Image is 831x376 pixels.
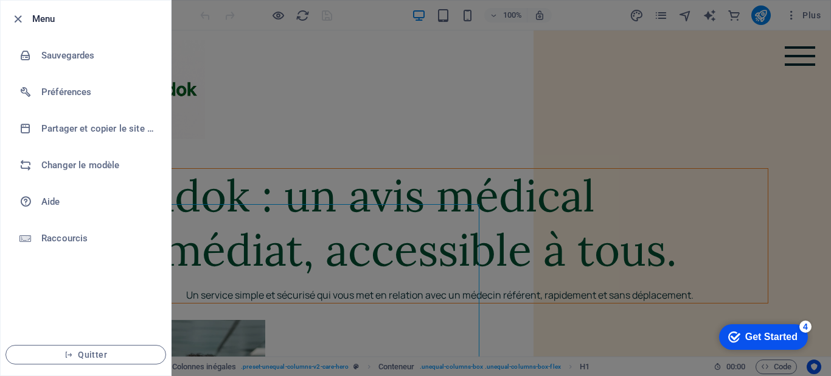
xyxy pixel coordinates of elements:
h6: Sauvegardes [41,48,154,63]
a: Aide [1,183,171,220]
div: Get Started 4 items remaining, 20% complete [7,6,96,32]
h6: Menu [32,12,161,26]
h6: Raccourcis [41,231,154,246]
h6: Partager et copier le site web [41,121,154,136]
button: Quitter [5,345,166,364]
span: Quitter [16,350,156,360]
h6: Aide [41,194,154,209]
h6: Préférences [41,85,154,99]
div: Get Started [33,13,85,24]
div: 4 [87,2,99,15]
h6: Changer le modèle [41,158,154,172]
